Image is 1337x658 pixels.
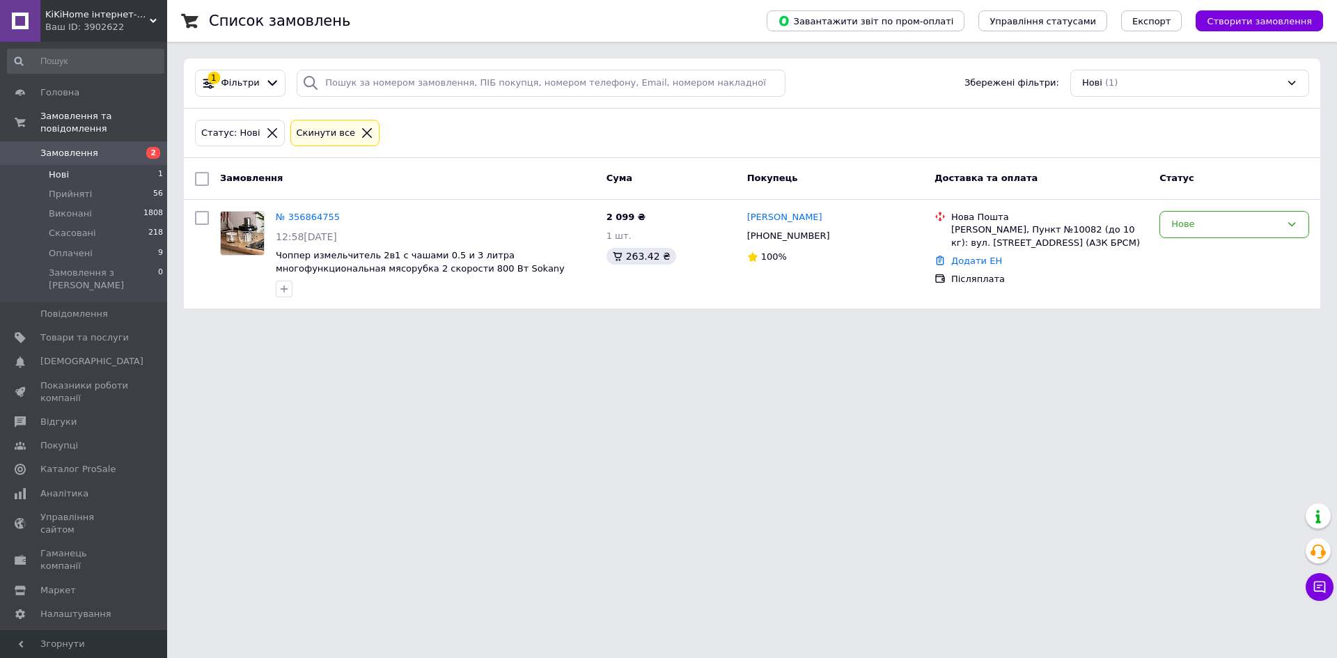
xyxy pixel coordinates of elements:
span: Прийняті [49,188,92,201]
span: Гаманець компанії [40,547,129,572]
span: Маркет [40,584,76,597]
span: Головна [40,86,79,99]
span: Скасовані [49,227,96,240]
div: 1 [208,72,220,84]
span: Виконані [49,207,92,220]
span: Налаштування [40,608,111,620]
div: Ваш ID: 3902622 [45,21,167,33]
span: Статус [1159,173,1194,183]
h1: Список замовлень [209,13,350,29]
span: Замовлення з [PERSON_NAME] [49,267,158,292]
span: Доставка та оплата [935,173,1038,183]
a: Додати ЕН [951,256,1002,266]
div: Cкинути все [294,126,359,141]
button: Чат з покупцем [1306,573,1334,601]
span: Нові [1082,77,1102,90]
span: Фільтри [221,77,260,90]
span: Аналітика [40,487,88,500]
button: Створити замовлення [1196,10,1323,31]
span: Створити замовлення [1207,16,1312,26]
span: Покупці [40,439,78,452]
span: 218 [148,227,163,240]
a: Створити замовлення [1182,15,1323,26]
span: Показники роботи компанії [40,379,129,405]
span: 9 [158,247,163,260]
a: [PERSON_NAME] [747,211,822,224]
div: Статус: Нові [198,126,263,141]
span: (1) [1105,77,1118,88]
span: Замовлення [220,173,283,183]
span: Експорт [1132,16,1171,26]
span: Управління сайтом [40,511,129,536]
div: [PERSON_NAME], Пункт №10082 (до 10 кг): вул. [STREET_ADDRESS] (АЗК БРСМ) [951,224,1148,249]
span: 100% [761,251,787,262]
span: 1 [158,169,163,181]
span: Повідомлення [40,308,108,320]
span: Товари та послуги [40,331,129,344]
img: Фото товару [221,212,264,255]
span: 2 099 ₴ [607,212,646,222]
input: Пошук за номером замовлення, ПІБ покупця, номером телефону, Email, номером накладної [297,70,785,97]
span: Замовлення [40,147,98,159]
span: Нові [49,169,69,181]
a: № 356864755 [276,212,340,222]
span: Покупець [747,173,798,183]
span: Відгуки [40,416,77,428]
span: Cума [607,173,632,183]
span: Оплачені [49,247,93,260]
span: 2 [146,147,160,159]
span: 0 [158,267,163,292]
div: 263.42 ₴ [607,248,676,265]
span: Замовлення та повідомлення [40,110,167,135]
span: KiKiHome інтернет-магазин якісних товарів для дому [45,8,150,21]
span: 56 [153,188,163,201]
div: Післяплата [951,273,1148,285]
input: Пошук [7,49,164,74]
button: Експорт [1121,10,1182,31]
button: Завантажити звіт по пром-оплаті [767,10,964,31]
span: [DEMOGRAPHIC_DATA] [40,355,143,368]
span: Збережені фільтри: [964,77,1059,90]
a: Фото товару [220,211,265,256]
span: Завантажити звіт по пром-оплаті [778,15,953,27]
span: 1 шт. [607,230,632,241]
span: Каталог ProSale [40,463,116,476]
button: Управління статусами [978,10,1107,31]
div: Нова Пошта [951,211,1148,224]
a: Чоппер измельчитель 2в1 с чашами 0.5 и 3 литра многофункциональная мясорубка 2 скорости 800 Вт So... [276,250,565,274]
span: 12:58[DATE] [276,231,337,242]
span: 1808 [143,207,163,220]
div: [PHONE_NUMBER] [744,227,833,245]
div: Нове [1171,217,1281,232]
span: Управління статусами [990,16,1096,26]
